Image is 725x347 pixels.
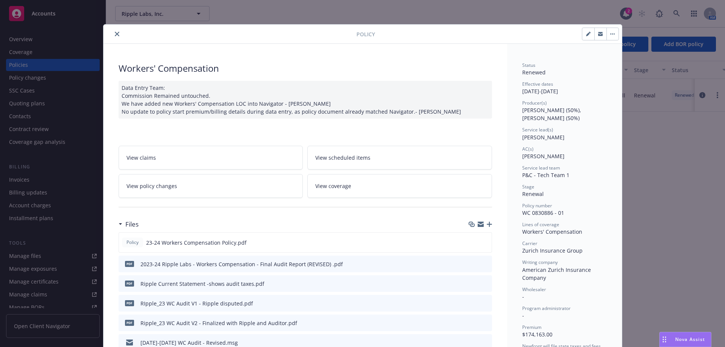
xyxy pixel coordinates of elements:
[470,339,476,347] button: download file
[119,174,303,198] a: View policy changes
[522,106,583,122] span: [PERSON_NAME] (50%), [PERSON_NAME] (50%)
[522,171,569,179] span: P&C - Tech Team 1
[522,202,552,209] span: Policy number
[470,319,476,327] button: download file
[482,239,489,247] button: preview file
[307,146,492,170] a: View scheduled items
[522,165,560,171] span: Service lead team
[119,219,139,229] div: Files
[660,332,669,347] div: Drag to move
[522,184,534,190] span: Stage
[119,146,303,170] a: View claims
[522,209,564,216] span: WC 0830886 - 01
[522,81,607,95] div: [DATE] - [DATE]
[522,81,553,87] span: Effective dates
[146,239,247,247] span: 23-24 Workers Compensation Policy.pdf
[125,300,134,306] span: pdf
[140,260,343,268] div: 2023-24 Ripple Labs - Workers Compensation - Final Audit Report (REVISED) .pdf
[140,339,238,347] div: [DATE]-[DATE] WC Audit - Revised.msg
[140,299,253,307] div: RIpple_23 WC Audit V1 - Ripple disputed.pdf
[113,29,122,39] button: close
[125,219,139,229] h3: Files
[522,305,571,312] span: Program administrator
[522,286,546,293] span: Wholesaler
[140,280,264,288] div: Ripple Current Statement -shows audit taxes.pdf
[522,69,546,76] span: Renewed
[482,339,489,347] button: preview file
[522,240,537,247] span: Carrier
[522,100,547,106] span: Producer(s)
[522,312,524,319] span: -
[522,146,534,152] span: AC(s)
[522,153,565,160] span: [PERSON_NAME]
[126,154,156,162] span: View claims
[522,293,524,300] span: -
[470,280,476,288] button: download file
[470,260,476,268] button: download file
[522,266,592,281] span: American Zurich Insurance Company
[125,281,134,286] span: pdf
[659,332,711,347] button: Nova Assist
[315,154,370,162] span: View scheduled items
[356,30,375,38] span: Policy
[675,336,705,342] span: Nova Assist
[307,174,492,198] a: View coverage
[126,182,177,190] span: View policy changes
[315,182,351,190] span: View coverage
[522,134,565,141] span: [PERSON_NAME]
[482,319,489,327] button: preview file
[522,331,552,338] span: $174,163.00
[522,221,559,228] span: Lines of coverage
[522,228,582,235] span: Workers' Compensation
[522,247,583,254] span: Zurich Insurance Group
[119,62,492,75] div: Workers' Compensation
[125,320,134,325] span: pdf
[470,239,476,247] button: download file
[522,126,553,133] span: Service lead(s)
[482,260,489,268] button: preview file
[522,62,535,68] span: Status
[140,319,297,327] div: Ripple_23 WC Audit V2 - Finalized with Ripple and Auditor.pdf
[482,299,489,307] button: preview file
[522,190,544,197] span: Renewal
[482,280,489,288] button: preview file
[119,81,492,119] div: Data Entry Team: Commission Remained untouched. We have added new Workers' Compensation LOC into ...
[125,239,140,246] span: Policy
[470,299,476,307] button: download file
[522,324,541,330] span: Premium
[125,261,134,267] span: pdf
[522,259,558,265] span: Writing company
